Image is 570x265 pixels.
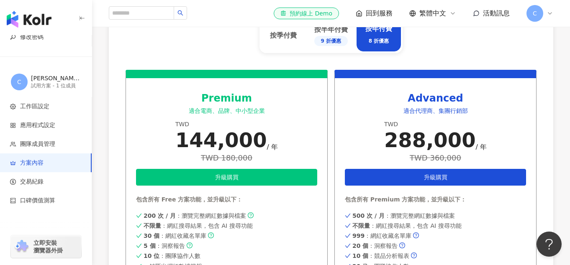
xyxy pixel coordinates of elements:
[31,74,81,83] div: [PERSON_NAME] 的工作區
[533,9,537,18] span: C
[20,159,44,167] span: 方案內容
[144,252,159,259] strong: 10 位
[345,242,351,249] span: check
[144,232,159,239] strong: 30 個
[10,122,16,128] span: appstore
[136,242,142,249] span: check
[136,252,142,259] span: check
[345,196,526,204] div: 包含所有 Premium 方案功能，並升級以下：
[144,222,253,229] span: ：網紅搜尋結果，包含 AI 搜尋功能
[144,222,161,229] strong: 不限量
[537,232,562,257] iframe: Help Scout Beacon - Open
[20,102,49,111] span: 工作區設定
[352,252,368,259] strong: 10 個
[10,34,16,40] span: key
[144,252,200,259] span: ：團隊協作人數
[345,252,351,259] span: check
[136,232,142,239] span: check
[189,107,265,114] span: 適合電商、品牌、中小型企業
[274,8,339,19] a: 預約線上 Demo
[352,212,385,219] strong: 500 次 / 月
[345,232,351,239] span: check
[399,242,405,248] span: question-circle
[352,232,411,239] span: ：網紅收藏名單庫
[365,35,393,47] div: 8 折優惠
[352,232,365,239] strong: 999
[144,232,206,239] span: ：網紅收藏名單庫
[177,10,183,16] span: search
[20,140,55,148] span: 團隊成員管理
[20,196,55,205] span: 口碑價值測算
[314,36,348,46] div: 9 折優惠
[419,9,446,18] span: 繁體中文
[144,242,185,249] span: ：洞察報告
[175,153,278,162] div: TWD 180,000
[175,120,278,129] div: TWD
[20,121,55,130] span: 應用程式設定
[384,120,487,129] div: TWD
[345,222,351,229] span: check
[11,235,81,258] a: chrome extension立即安裝 瀏覽器外掛
[20,33,44,41] span: 修改密碼
[136,222,142,229] span: check
[345,212,351,219] span: check
[215,174,239,181] span: 升級購買
[483,9,510,17] span: 活動訊息
[352,242,368,249] strong: 20 個
[424,174,447,181] span: 升級購買
[314,25,348,46] div: 按半年付費
[136,92,317,106] div: Premium
[384,128,476,152] div: 288,000
[144,212,246,219] span: ：瀏覽完整網紅數據與檔案
[248,212,254,218] span: question-circle
[208,232,214,238] span: question-circle
[345,92,526,106] div: Advanced
[7,11,51,28] img: logo
[352,212,455,219] span: ：瀏覽完整網紅數據與檔案
[356,9,393,18] a: 回到服務
[365,24,393,47] div: 按年付費
[411,252,417,258] span: question-circle
[136,212,142,219] span: check
[144,212,176,219] strong: 200 次 / 月
[413,232,419,238] span: question-circle
[352,222,462,229] span: ：網紅搜尋結果，包含 AI 搜尋功能
[175,128,267,152] div: 144,000
[33,239,63,254] span: 立即安裝 瀏覽器外掛
[136,196,317,204] div: 包含所有 Free 方案功能，並升級以下：
[144,242,156,249] strong: 5 個
[384,153,487,162] div: TWD 360,000
[13,240,30,253] img: chrome extension
[403,107,468,114] span: 適合代理商、集團行銷部
[270,31,297,40] div: 按季付費
[10,179,16,185] span: dollar
[20,178,44,186] span: 交易紀錄
[17,77,21,87] span: C
[10,198,16,204] span: calculator
[352,222,370,229] strong: 不限量
[280,9,332,18] div: 預約線上 Demo
[352,242,398,249] span: ：洞察報告
[345,169,526,186] button: 升級購買
[366,9,393,18] span: 回到服務
[267,143,278,152] div: / 年
[476,143,487,152] div: / 年
[187,242,193,248] span: question-circle
[31,82,81,89] div: 試用方案 - 1 位成員
[136,169,317,186] button: 升級購買
[352,252,409,259] span: ：競品分析報表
